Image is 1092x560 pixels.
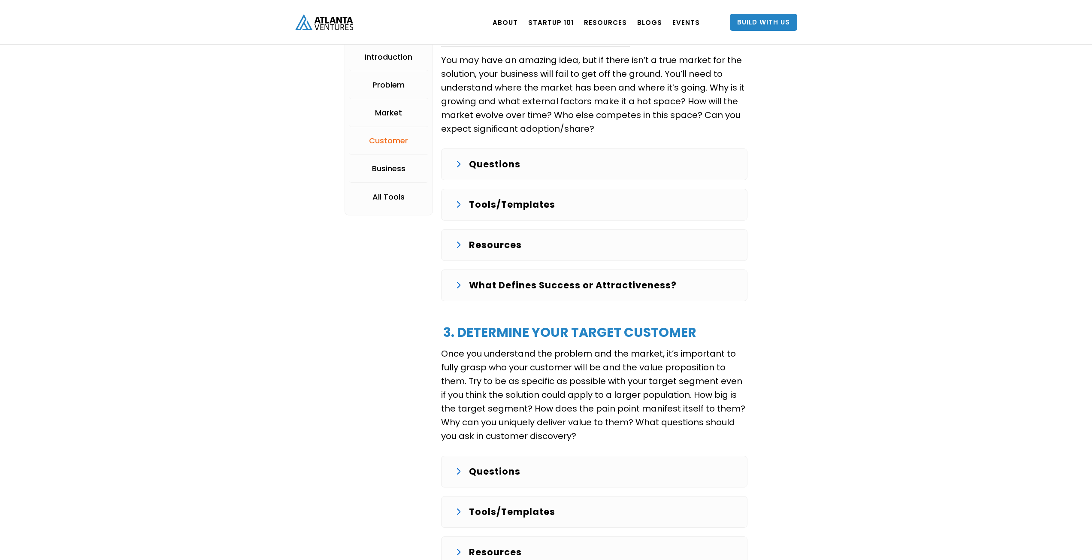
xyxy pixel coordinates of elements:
a: Market [349,99,429,127]
a: Customer [349,127,429,155]
img: arrow down [457,468,461,475]
p: Resources [469,545,522,559]
a: BLOGS [637,10,662,34]
p: Once you understand the problem and the market, it’s important to fully grasp who your customer w... [441,347,747,443]
p: Questions [469,465,520,478]
a: RESOURCES [584,10,627,34]
img: arrow down [457,201,461,208]
div: Business [372,164,405,173]
h2: 2. UNDERSTAND THE MARKET [441,31,630,47]
p: You may have an amazing idea, but if there isn’t a true market for the solution, your business wi... [441,53,747,136]
img: arrow down [457,161,461,168]
img: arrow down [457,509,461,515]
div: Introduction [365,53,412,61]
a: Startup 101 [528,10,574,34]
a: Build With Us [730,14,797,31]
a: EVENTS [672,10,700,34]
a: Business [349,155,429,183]
p: Tools/Templates [469,198,555,212]
strong: 3. Determine your target customer [443,323,696,342]
div: Customer [369,136,408,145]
a: Introduction [349,43,429,71]
div: Market [375,109,402,117]
div: All Tools [372,193,405,201]
a: All Tools [349,183,429,211]
img: arrow down [457,242,461,248]
p: Resources [469,238,522,252]
a: ABOUT [493,10,518,34]
img: arrow down [457,282,461,289]
a: Problem [349,71,429,99]
div: Problem [372,81,405,89]
img: arrow down [457,549,461,556]
p: Questions [469,157,520,171]
p: Tools/Templates [469,505,555,519]
p: What Defines Success or Attractiveness? [469,278,677,292]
